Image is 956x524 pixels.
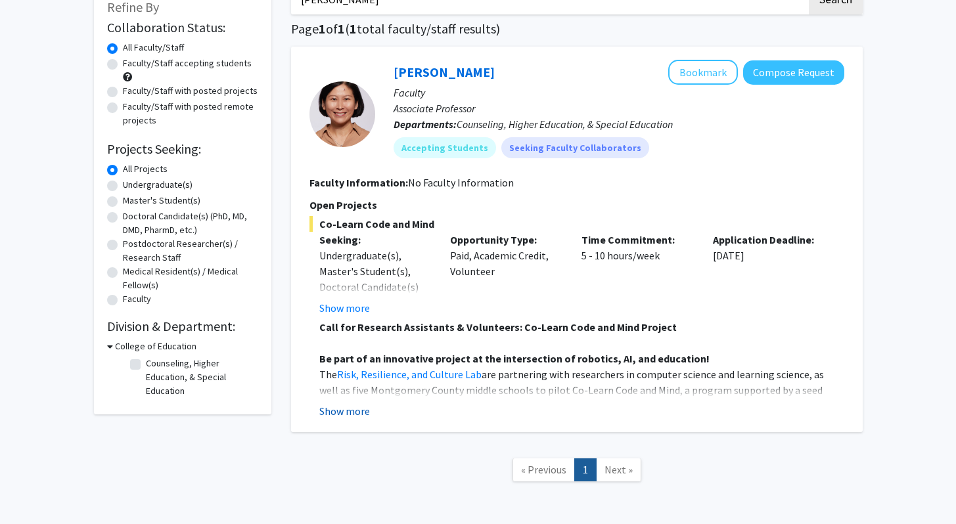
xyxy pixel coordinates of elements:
label: Undergraduate(s) [123,178,193,192]
label: Faculty/Staff with posted remote projects [123,100,258,127]
p: Open Projects [309,197,844,213]
label: Faculty [123,292,151,306]
label: Postdoctoral Researcher(s) / Research Staff [123,237,258,265]
p: Opportunity Type: [450,232,562,248]
span: The [319,368,337,381]
span: No Faculty Information [408,176,514,189]
span: Co-Learn Code and Mind [309,216,844,232]
span: 1 [338,20,345,37]
span: 1 [350,20,357,37]
label: Faculty/Staff accepting students [123,56,252,70]
span: Counseling, Higher Education, & Special Education [457,118,673,131]
button: Add Chunyan Yang to Bookmarks [668,60,738,85]
span: « Previous [521,463,566,476]
b: Faculty Information: [309,176,408,189]
h2: Division & Department: [107,318,258,334]
button: Show more [319,403,370,419]
a: 1 [574,458,597,481]
a: Previous Page [512,458,575,481]
label: Medical Resident(s) / Medical Fellow(s) [123,265,258,292]
p: Application Deadline: [713,232,825,248]
h3: College of Education [115,339,196,353]
div: Undergraduate(s), Master's Student(s), Doctoral Candidate(s) (PhD, MD, DMD, PharmD, etc.) [319,248,431,326]
h2: Collaboration Status: [107,20,258,35]
span: are partnering with researchers in computer science and learning science, as well as five Montgom... [319,368,824,412]
h2: Projects Seeking: [107,141,258,157]
mat-chip: Accepting Students [394,137,496,158]
label: All Projects [123,162,168,176]
label: Master's Student(s) [123,194,200,207]
b: Departments: [394,118,457,131]
p: Associate Professor [394,100,844,116]
div: [DATE] [703,232,834,316]
nav: Page navigation [291,445,863,498]
span: Next » [604,463,633,476]
iframe: Chat [10,465,56,514]
button: Show more [319,300,370,316]
div: 5 - 10 hours/week [572,232,703,316]
a: [PERSON_NAME] [394,64,495,80]
button: Compose Request to Chunyan Yang [743,60,844,85]
p: Seeking: [319,232,431,248]
mat-chip: Seeking Faculty Collaborators [501,137,649,158]
strong: Call for Research Assistants & Volunteers: Co-Learn Code and Mind Project [319,320,677,334]
label: All Faculty/Staff [123,41,184,55]
strong: Be part of an innovative project at the intersection of robotics, AI, and education! [319,352,710,365]
label: Faculty/Staff with posted projects [123,84,258,98]
label: Counseling, Higher Education, & Special Education [146,357,255,398]
div: Paid, Academic Credit, Volunteer [440,232,572,316]
label: Doctoral Candidate(s) (PhD, MD, DMD, PharmD, etc.) [123,209,258,237]
h1: Page of ( total faculty/staff results) [291,21,863,37]
a: Risk, Resilience, and Culture Lab [337,368,482,381]
p: Time Commitment: [581,232,693,248]
p: Faculty [394,85,844,100]
span: 1 [319,20,326,37]
a: Next Page [596,458,641,481]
